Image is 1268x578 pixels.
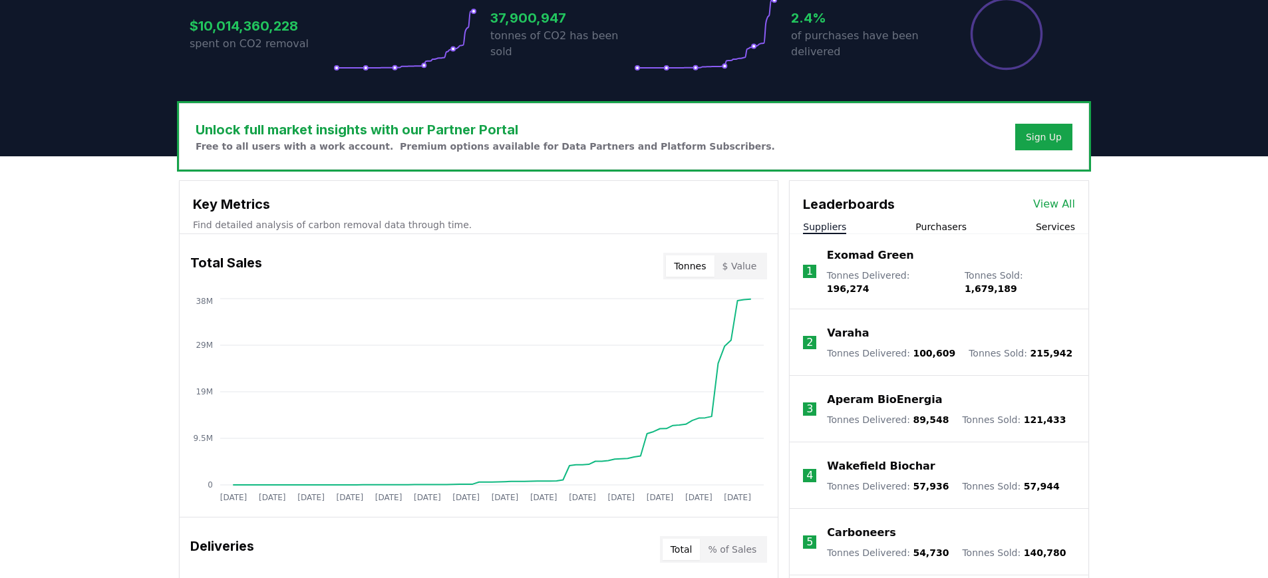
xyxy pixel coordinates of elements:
[414,493,441,502] tspan: [DATE]
[1024,547,1066,558] span: 140,780
[1036,220,1075,233] button: Services
[803,220,846,233] button: Suppliers
[791,8,935,28] h3: 2.4%
[490,8,634,28] h3: 37,900,947
[827,269,951,295] p: Tonnes Delivered :
[913,547,949,558] span: 54,730
[806,534,813,550] p: 5
[607,493,635,502] tspan: [DATE]
[194,434,213,443] tspan: 9.5M
[196,297,213,306] tspan: 38M
[193,218,764,231] p: Find detailed analysis of carbon removal data through time.
[827,458,935,474] a: Wakefield Biochar
[962,413,1066,426] p: Tonnes Sold :
[375,493,402,502] tspan: [DATE]
[965,269,1075,295] p: Tonnes Sold :
[492,493,519,502] tspan: [DATE]
[647,493,674,502] tspan: [DATE]
[190,16,333,36] h3: $10,014,360,228
[965,283,1017,294] span: 1,679,189
[193,194,764,214] h3: Key Metrics
[806,468,813,484] p: 4
[700,539,764,560] button: % of Sales
[827,283,870,294] span: 196,274
[1024,481,1060,492] span: 57,944
[827,546,949,559] p: Tonnes Delivered :
[827,247,914,263] a: Exomad Green
[220,493,247,502] tspan: [DATE]
[1033,196,1075,212] a: View All
[208,480,213,490] tspan: 0
[724,493,751,502] tspan: [DATE]
[685,493,713,502] tspan: [DATE]
[196,140,775,153] p: Free to all users with a work account. Premium options available for Data Partners and Platform S...
[190,253,262,279] h3: Total Sales
[196,341,213,350] tspan: 29M
[827,392,942,408] a: Aperam BioEnergia
[666,255,714,277] button: Tonnes
[190,536,254,563] h3: Deliveries
[913,348,955,359] span: 100,609
[196,387,213,396] tspan: 19M
[962,480,1059,493] p: Tonnes Sold :
[259,493,286,502] tspan: [DATE]
[962,546,1066,559] p: Tonnes Sold :
[913,414,949,425] span: 89,548
[337,493,364,502] tspan: [DATE]
[1024,414,1066,425] span: 121,433
[791,28,935,60] p: of purchases have been delivered
[913,481,949,492] span: 57,936
[1030,348,1072,359] span: 215,942
[530,493,557,502] tspan: [DATE]
[1015,124,1072,150] button: Sign Up
[969,347,1072,360] p: Tonnes Sold :
[827,480,949,493] p: Tonnes Delivered :
[827,325,869,341] a: Varaha
[297,493,325,502] tspan: [DATE]
[803,194,895,214] h3: Leaderboards
[490,28,634,60] p: tonnes of CO2 has been sold
[806,401,813,417] p: 3
[827,413,949,426] p: Tonnes Delivered :
[190,36,333,52] p: spent on CO2 removal
[806,263,813,279] p: 1
[1026,130,1062,144] a: Sign Up
[569,493,596,502] tspan: [DATE]
[827,525,895,541] a: Carboneers
[827,347,955,360] p: Tonnes Delivered :
[196,120,775,140] h3: Unlock full market insights with our Partner Portal
[452,493,480,502] tspan: [DATE]
[714,255,765,277] button: $ Value
[663,539,701,560] button: Total
[806,335,813,351] p: 2
[915,220,967,233] button: Purchasers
